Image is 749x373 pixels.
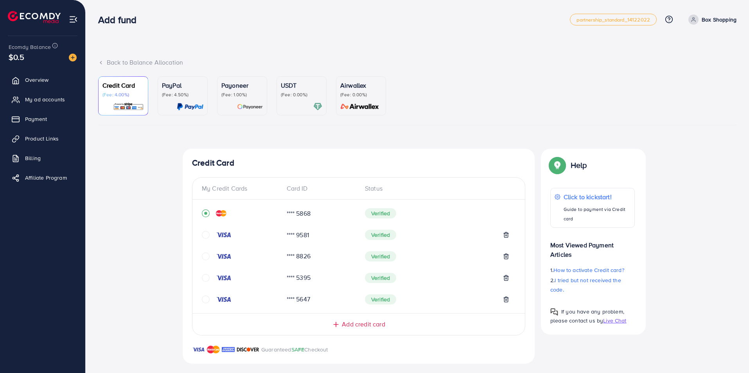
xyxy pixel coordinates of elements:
p: USDT [281,81,322,90]
a: partnership_standard_14122022 [570,14,657,25]
a: Billing [6,150,79,166]
p: PayPal [162,81,203,90]
p: (Fee: 4.00%) [102,92,144,98]
h3: Add fund [98,14,143,25]
img: brand [192,345,205,354]
a: Product Links [6,131,79,146]
span: Verified [365,208,396,218]
img: image [69,54,77,61]
p: (Fee: 4.50%) [162,92,203,98]
img: credit [216,253,232,259]
div: Card ID [280,184,359,193]
img: Popup guide [550,158,564,172]
h4: Credit Card [192,158,525,168]
img: card [113,102,144,111]
svg: circle [202,274,210,282]
p: Credit Card [102,81,144,90]
p: Guide to payment via Credit card [564,205,630,223]
span: Overview [25,76,48,84]
img: brand [222,345,235,354]
span: Live Chat [603,317,626,324]
span: Affiliate Program [25,174,67,182]
p: Payoneer [221,81,263,90]
img: brand [237,345,259,354]
p: Help [571,160,587,170]
img: credit [216,275,232,281]
svg: circle [202,252,210,260]
img: card [313,102,322,111]
p: Most Viewed Payment Articles [550,234,635,259]
img: credit [216,296,232,303]
a: Affiliate Program [6,170,79,186]
a: My ad accounts [6,92,79,107]
span: Product Links [25,135,59,142]
img: credit [216,210,226,216]
p: (Fee: 0.00%) [281,92,322,98]
p: 2. [550,276,635,294]
p: Click to kickstart! [564,192,630,202]
span: My ad accounts [25,96,65,103]
span: Add credit card [342,320,385,329]
div: Status [359,184,515,193]
img: card [237,102,263,111]
img: menu [69,15,78,24]
span: Verified [365,294,396,305]
span: Verified [365,251,396,261]
span: SAFE [291,346,305,353]
span: If you have any problem, please contact us by [550,308,624,324]
div: My Credit Cards [202,184,280,193]
p: Guaranteed Checkout [261,345,328,354]
a: Overview [6,72,79,88]
span: Verified [365,230,396,240]
a: Payment [6,111,79,127]
a: Box Shopping [685,14,736,25]
p: Box Shopping [702,15,736,24]
svg: circle [202,231,210,239]
span: Verified [365,273,396,283]
img: credit [216,232,232,238]
span: Ecomdy Balance [9,43,51,51]
img: card [177,102,203,111]
span: How to activate Credit card? [553,266,624,274]
span: partnership_standard_14122022 [577,17,650,22]
p: Airwallex [340,81,382,90]
span: $0.5 [9,51,25,63]
svg: record circle [202,209,210,217]
span: Payment [25,115,47,123]
p: 1. [550,265,635,275]
img: card [338,102,382,111]
svg: circle [202,296,210,303]
span: I tried but not received the code. [550,276,621,294]
span: Billing [25,154,41,162]
img: Popup guide [550,308,558,316]
img: logo [8,11,61,23]
p: (Fee: 0.00%) [340,92,382,98]
img: brand [207,345,220,354]
p: (Fee: 1.00%) [221,92,263,98]
iframe: Chat [716,338,743,367]
div: Back to Balance Allocation [98,58,736,67]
